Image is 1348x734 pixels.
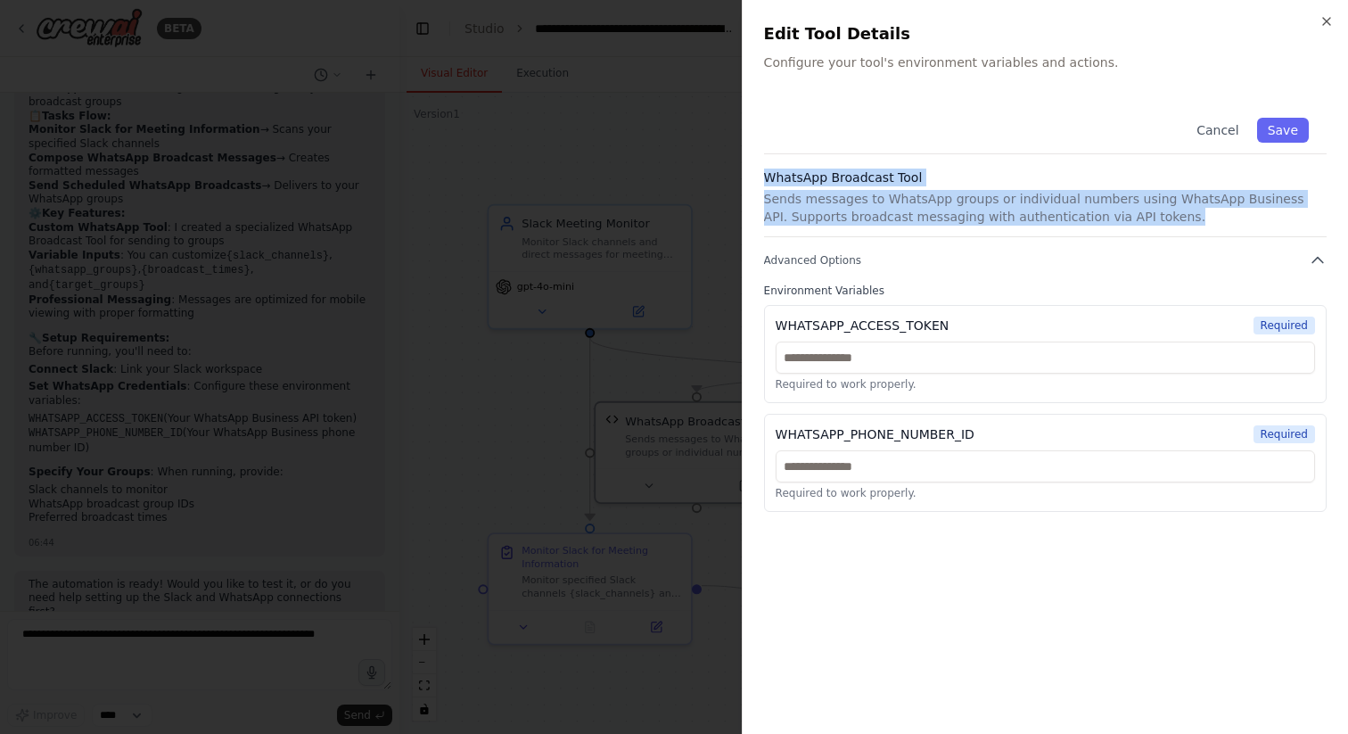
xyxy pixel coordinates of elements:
[776,486,1315,500] p: Required to work properly.
[1253,317,1315,334] span: Required
[764,21,1327,46] h2: Edit Tool Details
[764,54,1327,71] p: Configure your tool's environment variables and actions.
[764,253,861,268] span: Advanced Options
[776,377,1315,392] p: Required to work properly.
[776,425,974,443] div: WHATSAPP_PHONE_NUMBER_ID
[764,190,1327,226] p: Sends messages to WhatsApp groups or individual numbers using WhatsApp Business API. Supports bro...
[1186,118,1249,143] button: Cancel
[764,252,1327,269] button: Advanced Options
[1253,425,1315,443] span: Required
[764,169,1327,186] h3: WhatsApp Broadcast Tool
[764,284,1327,298] label: Environment Variables
[776,317,949,334] div: WHATSAPP_ACCESS_TOKEN
[1257,118,1309,143] button: Save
